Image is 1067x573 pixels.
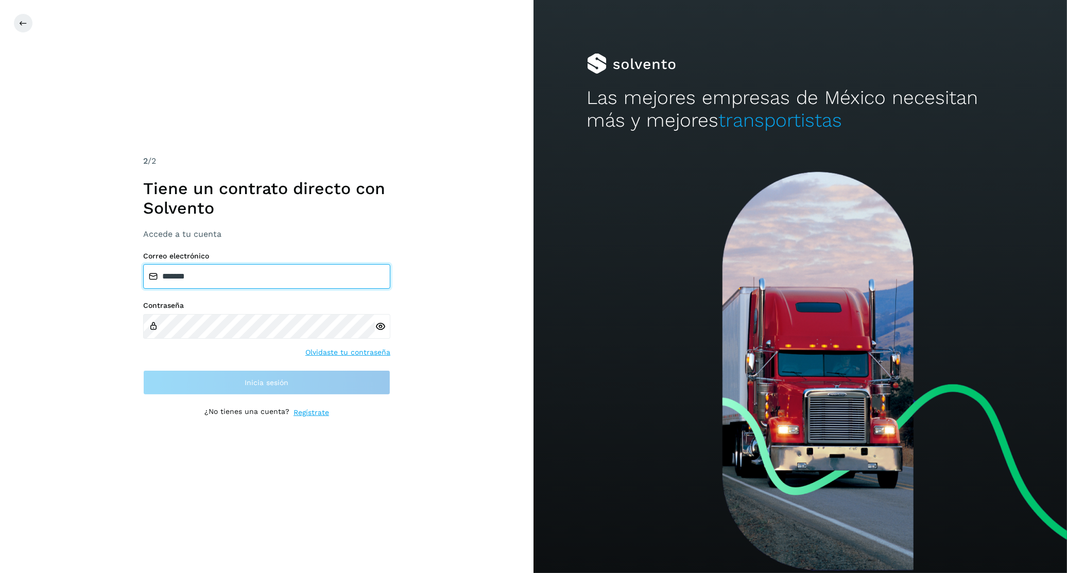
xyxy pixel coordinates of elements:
[143,179,390,218] h1: Tiene un contrato directo con Solvento
[204,407,289,418] p: ¿No tienes una cuenta?
[245,379,289,386] span: Inicia sesión
[143,156,148,166] span: 2
[587,86,1014,132] h2: Las mejores empresas de México necesitan más y mejores
[143,370,390,395] button: Inicia sesión
[305,347,390,358] a: Olvidaste tu contraseña
[143,155,390,167] div: /2
[294,407,329,418] a: Regístrate
[143,252,390,261] label: Correo electrónico
[143,229,390,239] h3: Accede a tu cuenta
[719,109,842,131] span: transportistas
[143,301,390,310] label: Contraseña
